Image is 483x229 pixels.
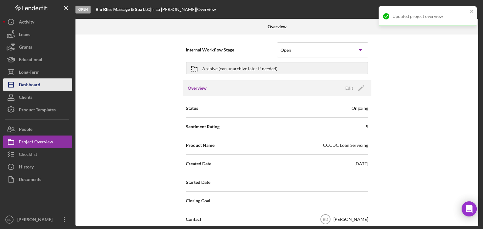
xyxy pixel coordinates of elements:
div: Grants [19,41,32,55]
button: Checklist [3,148,72,161]
div: Documents [19,173,41,187]
text: BD [323,217,328,222]
div: [PERSON_NAME] [333,216,368,222]
div: Checklist [19,148,37,162]
button: Loans [3,28,72,41]
div: Open [280,48,291,53]
div: Overview [197,7,216,12]
span: Product Name [186,142,214,148]
div: Archive (can unarchive later if needed) [202,62,277,74]
div: Educational [19,53,42,67]
button: BD[PERSON_NAME] [3,213,72,226]
div: [DATE] [354,161,368,167]
button: Dashboard [3,78,72,91]
div: Open Intercom Messenger [462,201,477,216]
h3: Overview [188,85,207,91]
span: Status [186,105,198,111]
button: close [470,9,474,15]
span: Started Date [186,179,210,185]
div: 5 [366,124,368,130]
button: Product Templates [3,104,72,116]
button: Documents [3,173,72,186]
button: Grants [3,41,72,53]
button: Edit [341,83,366,93]
div: Open [75,6,91,13]
div: Ongoing [352,105,368,111]
b: Overview [268,24,286,29]
div: People [19,123,32,137]
span: Created Date [186,161,211,167]
button: Long-Term [3,66,72,78]
span: Contact [186,216,201,222]
div: Product Templates [19,104,56,118]
button: People [3,123,72,136]
b: Blu Bliss Massage & Spa LLC [96,7,150,12]
span: Internal Workflow Stage [186,47,277,53]
div: Clients [19,91,32,105]
div: Dashboard [19,78,40,93]
div: Edit [345,83,353,93]
span: Sentiment Rating [186,124,219,130]
button: History [3,161,72,173]
span: Closing Goal [186,198,210,204]
button: Archive (can unarchive later if needed) [186,62,368,74]
div: Irica [PERSON_NAME] | [151,7,197,12]
button: Project Overview [3,136,72,148]
div: [PERSON_NAME] [16,213,57,227]
div: History [19,161,34,175]
button: Clients [3,91,72,104]
div: Updated project overview [392,14,468,19]
button: Educational [3,53,72,66]
div: CCCDC Loan Servicing [323,142,368,148]
text: BD [7,218,11,221]
div: | [96,7,151,12]
div: Project Overview [19,136,53,150]
div: Activity [19,16,34,30]
button: Activity [3,16,72,28]
div: Long-Term [19,66,40,80]
div: Loans [19,28,30,42]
